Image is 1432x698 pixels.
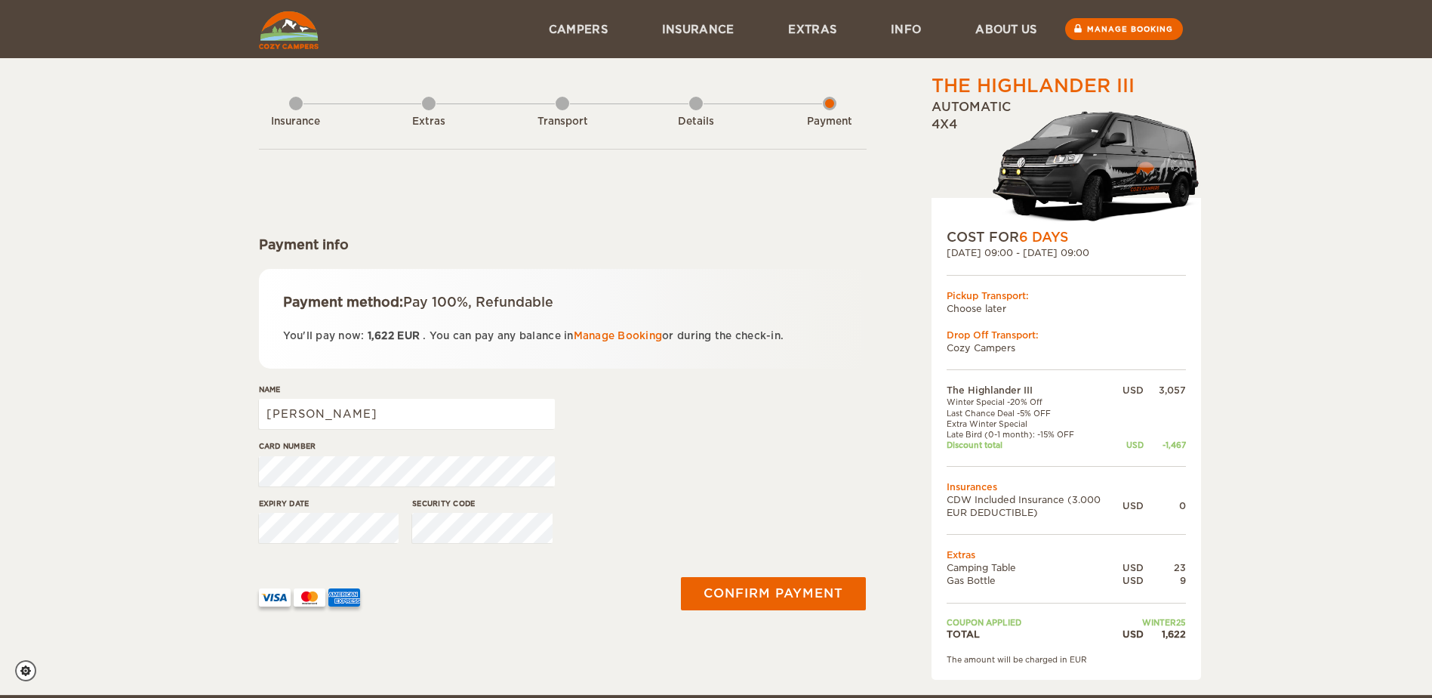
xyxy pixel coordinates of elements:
[947,617,1123,628] td: Coupon applied
[932,73,1135,99] div: The Highlander III
[947,561,1123,574] td: Camping Table
[947,429,1123,440] td: Late Bird (0-1 month): -15% OFF
[947,384,1123,397] td: The Highlander III
[947,548,1186,561] td: Extras
[1065,18,1183,40] a: Manage booking
[283,293,842,311] div: Payment method:
[259,440,555,452] label: Card number
[574,330,663,341] a: Manage Booking
[259,384,555,395] label: Name
[15,660,46,681] a: Cookie settings
[1144,440,1186,450] div: -1,467
[1144,384,1186,397] div: 3,057
[1144,561,1186,574] div: 23
[397,330,420,341] span: EUR
[947,246,1186,259] div: [DATE] 09:00 - [DATE] 09:00
[947,654,1186,665] div: The amount will be charged in EUR
[947,408,1123,418] td: Last Chance Deal -5% OFF
[788,115,871,129] div: Payment
[681,577,866,610] button: Confirm payment
[1123,384,1144,397] div: USD
[412,498,553,509] label: Security code
[259,236,867,254] div: Payment info
[259,588,291,607] img: VISA
[947,480,1186,493] td: Insurances
[932,99,1201,228] div: Automatic 4x4
[947,329,1186,341] div: Drop Off Transport:
[947,397,1123,407] td: Winter Special -20% Off
[654,115,738,129] div: Details
[947,574,1123,587] td: Gas Bottle
[992,103,1201,228] img: stor-langur-4.png
[947,302,1186,315] td: Choose later
[259,11,319,49] img: Cozy Campers
[1144,574,1186,587] div: 9
[1123,617,1186,628] td: WINTER25
[947,493,1123,519] td: CDW Included Insurance (3.000 EUR DEDUCTIBLE)
[1123,561,1144,574] div: USD
[283,327,842,344] p: You'll pay now: . You can pay any balance in or during the check-in.
[1019,230,1068,245] span: 6 Days
[403,295,553,310] span: Pay 100%, Refundable
[521,115,604,129] div: Transport
[947,341,1186,354] td: Cozy Campers
[1123,574,1144,587] div: USD
[947,289,1186,302] div: Pickup Transport:
[1144,499,1186,512] div: 0
[259,498,399,509] label: Expiry date
[387,115,470,129] div: Extras
[947,228,1186,246] div: COST FOR
[1144,628,1186,641] div: 1,622
[1123,499,1144,512] div: USD
[947,418,1123,429] td: Extra Winter Special
[947,628,1123,641] td: TOTAL
[1123,440,1144,450] div: USD
[1123,628,1144,641] div: USD
[368,330,394,341] span: 1,622
[294,588,325,607] img: mastercard
[254,115,337,129] div: Insurance
[328,588,360,607] img: AMEX
[947,440,1123,450] td: Discount total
